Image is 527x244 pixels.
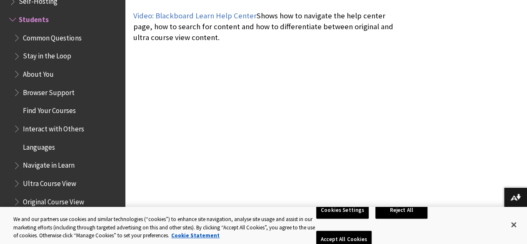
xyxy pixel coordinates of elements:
[23,158,75,170] span: Navigate in Learn
[13,215,316,240] div: We and our partners use cookies and similar technologies (“cookies”) to enhance site navigation, ...
[23,49,71,60] span: Stay in the Loop
[23,104,76,115] span: Find Your Courses
[23,86,75,97] span: Browser Support
[316,201,369,219] button: Cookies Settings
[171,232,220,239] a: More information about your privacy, opens in a new tab
[133,10,395,43] p: Shows how to navigate the help center page, how to search for content and how to differentiate be...
[19,13,49,24] span: Students
[133,11,257,21] a: Video: Blackboard Learn Help Center
[23,122,84,133] span: Interact with Others
[505,216,523,234] button: Close
[23,67,54,78] span: About You
[23,31,81,42] span: Common Questions
[23,195,84,206] span: Original Course View
[23,176,76,188] span: Ultra Course View
[375,201,427,219] button: Reject All
[23,140,55,151] span: Languages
